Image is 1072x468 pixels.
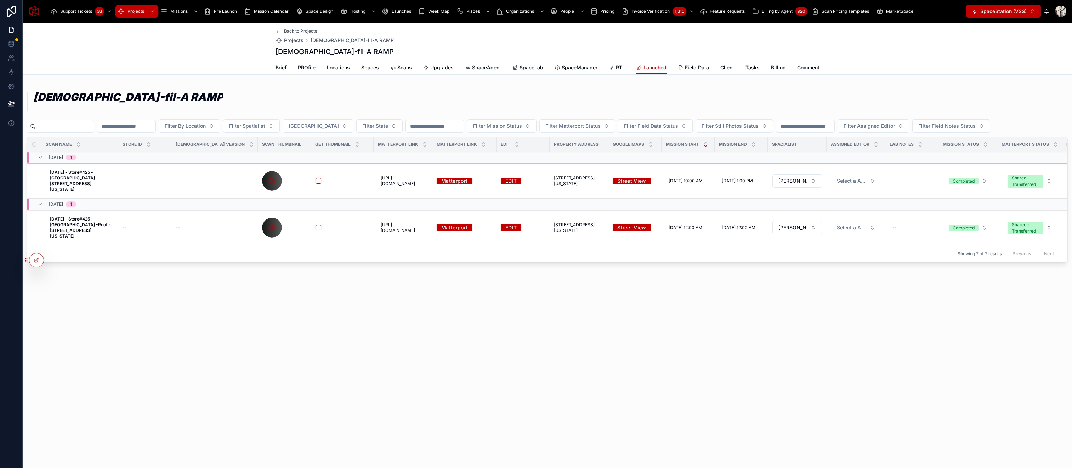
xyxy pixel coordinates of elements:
[123,178,127,184] span: --
[378,219,428,236] a: [URL][DOMAIN_NAME]
[327,61,350,75] a: Locations
[298,64,316,71] span: PROfile
[70,155,72,160] div: 1
[702,122,759,130] span: Filter Still Photos Status
[165,122,206,130] span: Filter By Location
[95,7,104,16] div: 33
[229,122,265,130] span: Filter Spatialist
[722,178,753,184] span: [DATE] 1:00 PM
[831,221,881,234] button: Select Button
[795,7,807,16] div: 920
[886,8,913,14] span: MarketSpace
[276,61,287,75] a: Brief
[631,8,670,14] span: Invoice Verification
[378,142,418,147] span: Matterport Link
[454,5,494,18] a: Places
[554,142,599,147] span: Property Address
[554,222,604,233] a: [STREET_ADDRESS][US_STATE]
[123,225,127,230] span: --
[50,216,114,239] a: [DATE] - Store#425 - [GEOGRAPHIC_DATA] -Roof - [STREET_ADDRESS][US_STATE]
[289,122,339,130] span: [GEOGRAPHIC_DATA]
[392,8,411,14] span: Launches
[49,155,63,160] span: [DATE]
[892,178,897,184] div: --
[666,175,710,187] a: [DATE] 10:00 AM
[600,8,614,14] span: Pricing
[943,174,993,188] a: Select Button
[778,224,807,231] span: [PERSON_NAME]
[467,119,537,133] button: Select Button
[831,175,881,187] button: Select Button
[48,5,115,18] a: Support Tickets33
[361,64,379,71] span: Spaces
[512,61,543,75] a: SpaceLab
[306,8,333,14] span: Space Design
[539,119,615,133] button: Select Button
[669,225,702,230] span: [DATE] 12:00 AM
[844,122,895,130] span: Filter Assigned Editor
[362,122,388,130] span: Filter State
[378,172,428,189] a: [URL][DOMAIN_NAME]
[50,170,114,192] a: [DATE] - Store#425 - [GEOGRAPHIC_DATA] - [STREET_ADDRESS][US_STATE]
[643,64,667,71] span: Launched
[494,5,548,18] a: Organizations
[1002,218,1057,237] button: Select Button
[437,224,492,231] a: Matterport
[276,37,304,44] a: Projects
[838,119,909,133] button: Select Button
[466,8,480,14] span: Places
[750,5,810,18] a: Billing by Agent920
[669,178,703,184] span: [DATE] 10:00 AM
[618,119,693,133] button: Select Button
[361,61,379,75] a: Spaces
[822,8,869,14] span: Scan Pricing Templates
[966,5,1041,18] button: Select Button
[430,64,454,71] span: Upgrades
[918,122,976,130] span: Filter Field Notes Status
[123,142,142,147] span: Store ID
[613,175,651,186] a: Street View
[943,221,993,234] button: Select Button
[350,8,365,14] span: Hosting
[473,122,522,130] span: Filter Mission Status
[115,5,158,18] a: Projects
[772,142,797,147] span: Spacialist
[953,225,975,231] div: Completed
[176,142,245,147] span: [DEMOGRAPHIC_DATA] Version
[327,64,350,71] span: Locations
[980,8,1027,15] span: SpaceStation (VSS)
[545,122,601,130] span: Filter Matterport Status
[548,5,588,18] a: People
[555,61,597,75] a: SpaceManager
[416,5,454,18] a: Week Map
[437,175,472,186] a: Matterport
[437,142,477,147] span: Matterport Link
[831,221,881,234] a: Select Button
[381,175,425,187] span: [URL][DOMAIN_NAME]
[33,92,223,102] h1: [DEMOGRAPHIC_DATA]-fil-A RAMP
[311,37,394,44] span: [DEMOGRAPHIC_DATA]-fil-A RAMP
[380,5,416,18] a: Launches
[176,178,254,184] a: --
[958,251,1002,257] span: Showing 2 of 2 results
[810,5,874,18] a: Scan Pricing Templates
[771,61,786,75] a: Billing
[762,8,793,14] span: Billing by Agent
[797,64,822,71] span: Comments
[50,216,112,239] strong: [DATE] - Store#425 - [GEOGRAPHIC_DATA] -Roof - [STREET_ADDRESS][US_STATE]
[276,64,287,71] span: Brief
[45,4,966,19] div: scrollable content
[262,142,301,147] span: Scan Thumbnail
[953,178,975,184] div: Completed
[678,61,709,75] a: Field Data
[719,222,764,233] a: [DATE] 12:00 AM
[890,175,934,187] a: --
[588,5,619,18] a: Pricing
[771,64,786,71] span: Billing
[356,119,403,133] button: Select Button
[719,142,747,147] span: Mission End
[772,221,822,235] a: Select Button
[722,225,755,230] span: [DATE] 12:00 AM
[554,175,604,187] span: [STREET_ADDRESS][US_STATE]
